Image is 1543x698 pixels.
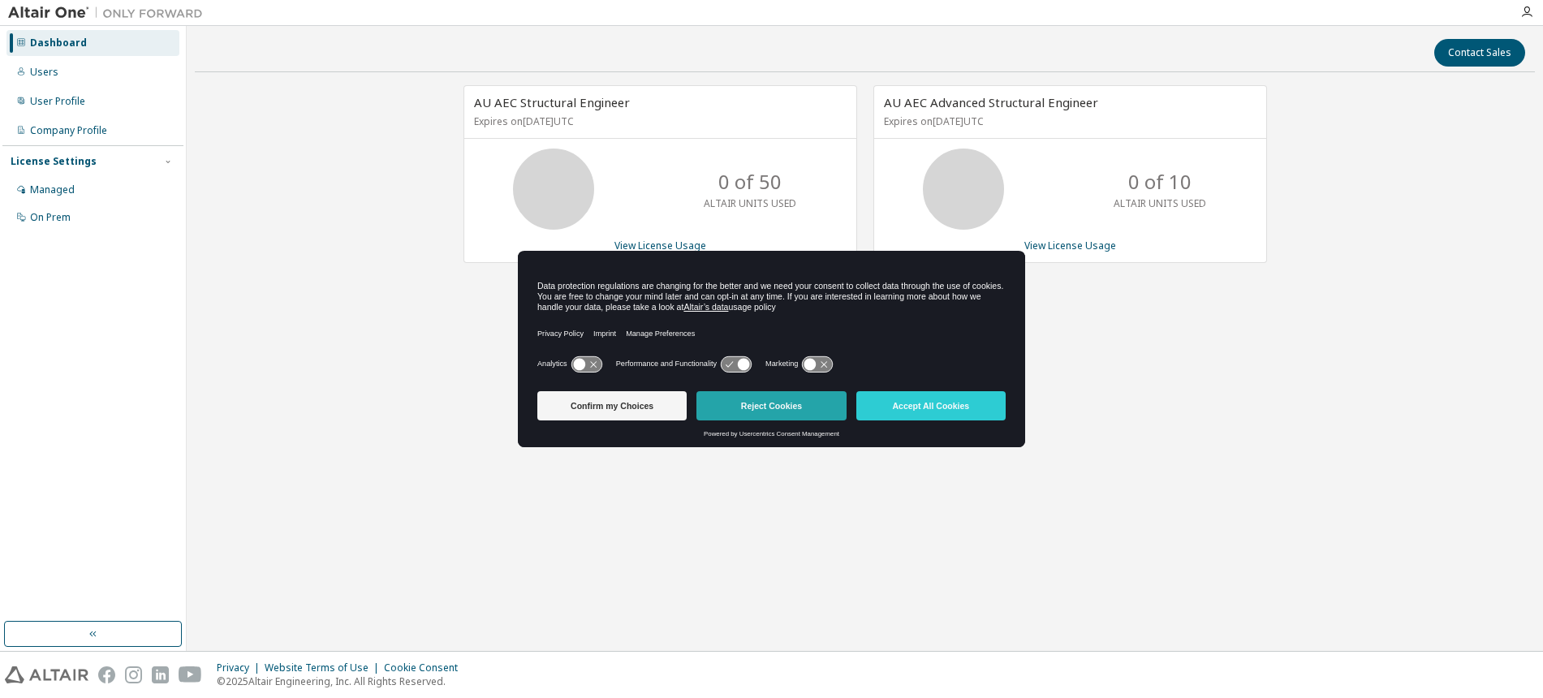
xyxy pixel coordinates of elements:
[30,211,71,224] div: On Prem
[30,183,75,196] div: Managed
[718,168,782,196] p: 0 of 50
[614,239,706,252] a: View License Usage
[384,661,468,674] div: Cookie Consent
[884,94,1098,110] span: AU AEC Advanced Structural Engineer
[474,94,630,110] span: AU AEC Structural Engineer
[5,666,88,683] img: altair_logo.svg
[30,66,58,79] div: Users
[98,666,115,683] img: facebook.svg
[152,666,169,683] img: linkedin.svg
[1434,39,1525,67] button: Contact Sales
[125,666,142,683] img: instagram.svg
[217,674,468,688] p: © 2025 Altair Engineering, Inc. All Rights Reserved.
[11,155,97,168] div: License Settings
[30,124,107,137] div: Company Profile
[265,661,384,674] div: Website Terms of Use
[1024,239,1116,252] a: View License Usage
[217,661,265,674] div: Privacy
[30,95,85,108] div: User Profile
[704,196,796,210] p: ALTAIR UNITS USED
[179,666,202,683] img: youtube.svg
[1128,168,1192,196] p: 0 of 10
[1114,196,1206,210] p: ALTAIR UNITS USED
[474,114,843,128] p: Expires on [DATE] UTC
[30,37,87,50] div: Dashboard
[8,5,211,21] img: Altair One
[884,114,1252,128] p: Expires on [DATE] UTC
